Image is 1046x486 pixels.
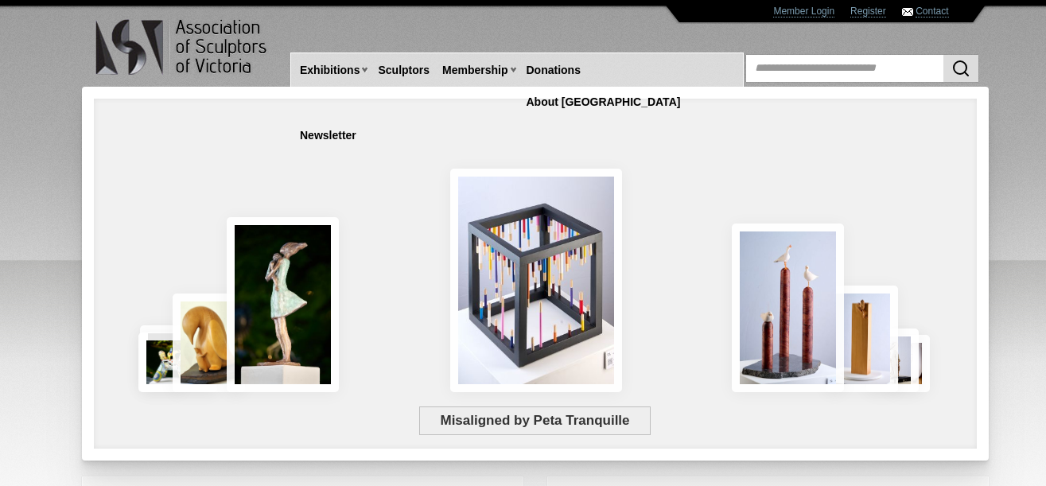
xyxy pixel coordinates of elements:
[951,59,970,78] img: Search
[773,6,834,17] a: Member Login
[371,56,436,85] a: Sculptors
[450,169,622,392] img: Misaligned
[419,406,651,435] span: Misaligned by Peta Tranquille
[520,87,687,117] a: About [GEOGRAPHIC_DATA]
[826,286,898,392] img: Little Frog. Big Climb
[294,56,366,85] a: Exhibitions
[227,217,340,392] img: Connection
[520,56,587,85] a: Donations
[732,224,844,392] img: Rising Tides
[850,6,886,17] a: Register
[436,56,514,85] a: Membership
[95,16,270,79] img: logo.png
[916,6,948,17] a: Contact
[902,8,913,16] img: Contact ASV
[294,121,363,150] a: Newsletter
